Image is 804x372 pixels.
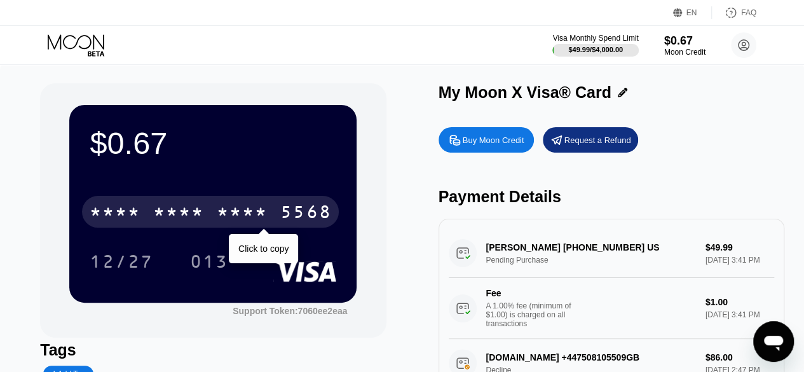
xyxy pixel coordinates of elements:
[439,83,611,102] div: My Moon X Visa® Card
[712,6,756,19] div: FAQ
[664,34,705,48] div: $0.67
[181,245,238,277] div: 013
[686,8,697,17] div: EN
[463,135,524,146] div: Buy Moon Credit
[486,288,575,298] div: Fee
[552,34,638,57] div: Visa Monthly Spend Limit$49.99/$4,000.00
[705,297,774,307] div: $1.00
[741,8,756,17] div: FAQ
[80,245,163,277] div: 12/27
[439,127,534,153] div: Buy Moon Credit
[543,127,638,153] div: Request a Refund
[664,48,705,57] div: Moon Credit
[564,135,631,146] div: Request a Refund
[40,341,386,359] div: Tags
[90,253,153,273] div: 12/27
[673,6,712,19] div: EN
[552,34,638,43] div: Visa Monthly Spend Limit
[280,203,331,224] div: 5568
[238,244,289,254] div: Click to copy
[568,46,623,53] div: $49.99 / $4,000.00
[449,278,774,339] div: FeeA 1.00% fee (minimum of $1.00) is charged on all transactions$1.00[DATE] 3:41 PM
[233,306,347,316] div: Support Token:7060ee2eaa
[486,301,582,328] div: A 1.00% fee (minimum of $1.00) is charged on all transactions
[753,321,794,362] iframe: Button to launch messaging window
[90,125,336,161] div: $0.67
[190,253,228,273] div: 013
[705,310,774,319] div: [DATE] 3:41 PM
[439,188,784,206] div: Payment Details
[664,34,705,57] div: $0.67Moon Credit
[233,306,347,316] div: Support Token: 7060ee2eaa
